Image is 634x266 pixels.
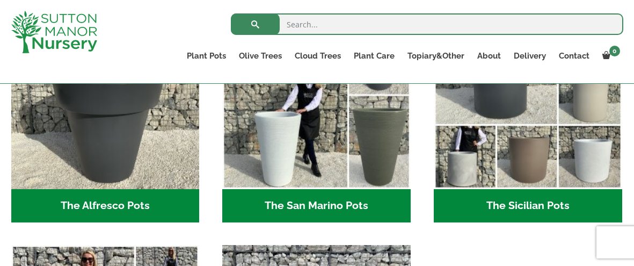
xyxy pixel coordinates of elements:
[222,1,411,222] a: Visit product category The San Marino Pots
[222,1,411,190] img: The San Marino Pots
[434,1,622,190] img: The Sicilian Pots
[222,189,411,222] h2: The San Marino Pots
[434,189,622,222] h2: The Sicilian Pots
[347,48,401,63] a: Plant Care
[232,48,288,63] a: Olive Trees
[288,48,347,63] a: Cloud Trees
[609,46,620,56] span: 0
[11,11,97,53] img: logo
[11,1,200,190] img: The Alfresco Pots
[434,1,622,222] a: Visit product category The Sicilian Pots
[471,48,507,63] a: About
[596,48,623,63] a: 0
[401,48,471,63] a: Topiary&Other
[11,189,200,222] h2: The Alfresco Pots
[552,48,596,63] a: Contact
[180,48,232,63] a: Plant Pots
[507,48,552,63] a: Delivery
[231,13,623,35] input: Search...
[11,1,200,222] a: Visit product category The Alfresco Pots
